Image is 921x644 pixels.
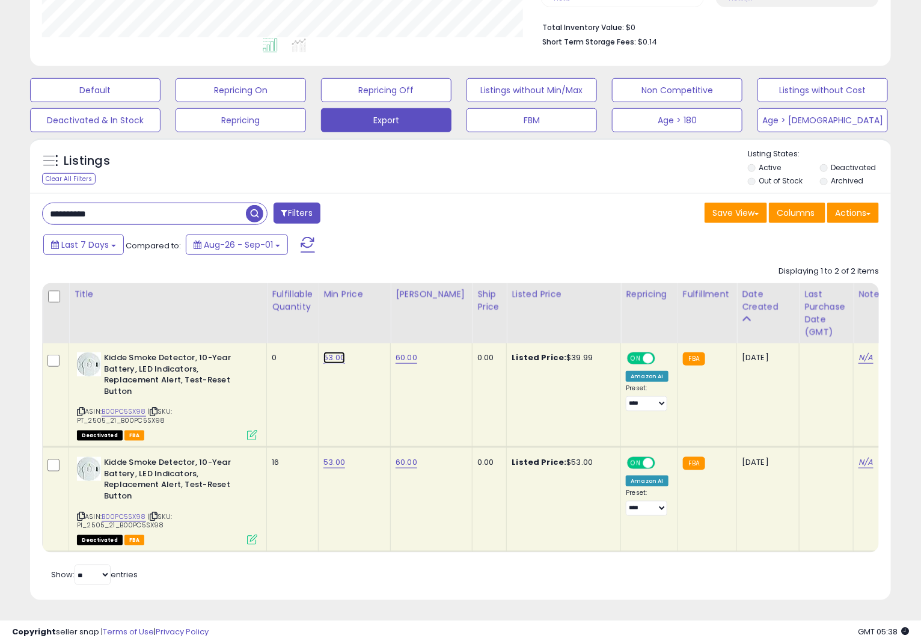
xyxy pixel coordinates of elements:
div: Listed Price [512,288,616,301]
a: N/A [858,456,873,468]
button: Non Competitive [612,78,742,102]
a: B00PC5SX98 [102,512,146,522]
p: Listing States: [748,149,891,160]
b: Short Term Storage Fees: [543,37,637,47]
label: Archived [831,176,863,186]
a: B00PC5SX98 [102,406,146,417]
span: ON [629,354,644,364]
span: Show: entries [51,569,138,580]
div: Displaying 1 to 2 of 2 items [779,266,879,277]
button: Repricing On [176,78,306,102]
div: Amazon AI [626,476,668,486]
span: FBA [124,431,145,441]
label: Deactivated [831,162,876,173]
span: Columns [777,207,815,219]
button: Filters [274,203,320,224]
div: Date Created [742,288,794,313]
span: ON [629,458,644,468]
div: Preset: [626,384,668,411]
img: 41sD2M+uyrS._SL40_.jpg [77,457,101,481]
button: Listings without Min/Max [467,78,597,102]
div: Fulfillable Quantity [272,288,313,313]
span: All listings that are unavailable for purchase on Amazon for any reason other than out-of-stock [77,535,123,545]
span: Aug-26 - Sep-01 [204,239,273,251]
h5: Listings [64,153,110,170]
div: Clear All Filters [42,173,96,185]
div: Note [858,288,882,301]
span: FBA [124,535,145,545]
div: Min Price [323,288,385,301]
button: Aug-26 - Sep-01 [186,235,288,255]
label: Active [759,162,782,173]
div: [DATE] [742,457,790,468]
div: Fulfillment [683,288,732,301]
div: ASIN: [77,352,257,439]
button: Columns [769,203,825,223]
b: Listed Price: [512,456,566,468]
span: | SKU: PI_2505_21_B00PC5SX98 [77,512,172,530]
div: Ship Price [477,288,501,313]
button: Default [30,78,161,102]
div: 0.00 [477,457,497,468]
div: 16 [272,457,309,468]
div: Last Purchase Date (GMT) [804,288,848,339]
img: 41sD2M+uyrS._SL40_.jpg [77,352,101,376]
button: Deactivated & In Stock [30,108,161,132]
a: Terms of Use [103,626,154,637]
button: Export [321,108,451,132]
span: 2025-09-9 05:38 GMT [858,626,909,637]
div: $53.00 [512,457,611,468]
div: Amazon AI [626,371,668,382]
span: $0.14 [638,36,658,48]
div: 0 [272,352,309,363]
button: Last 7 Days [43,235,124,255]
div: ASIN: [77,457,257,544]
a: 53.00 [323,352,345,364]
a: 60.00 [396,456,417,468]
button: Repricing Off [321,78,451,102]
button: Save View [705,203,767,223]
div: [DATE] [742,352,790,363]
span: OFF [653,458,673,468]
a: 53.00 [323,456,345,468]
b: Kidde Smoke Detector, 10-Year Battery, LED Indicators, Replacement Alert, Test-Reset Button [104,352,250,400]
button: Age > [DEMOGRAPHIC_DATA] [757,108,888,132]
a: Privacy Policy [156,626,209,637]
button: Repricing [176,108,306,132]
b: Total Inventory Value: [543,22,625,32]
div: Title [74,288,262,301]
div: Repricing [626,288,672,301]
div: 0.00 [477,352,497,363]
button: Actions [827,203,879,223]
div: Preset: [626,489,668,516]
span: Last 7 Days [61,239,109,251]
span: | SKU: PT_2505_21_B00PC5SX98 [77,406,172,425]
span: OFF [653,354,673,364]
a: 60.00 [396,352,417,364]
div: seller snap | | [12,627,209,638]
b: Listed Price: [512,352,566,363]
div: [PERSON_NAME] [396,288,467,301]
button: FBM [467,108,597,132]
span: Compared to: [126,240,181,251]
small: FBA [683,457,705,470]
small: FBA [683,352,705,366]
button: Age > 180 [612,108,742,132]
li: $0 [543,19,871,34]
label: Out of Stock [759,176,803,186]
button: Listings without Cost [757,78,888,102]
span: All listings that are unavailable for purchase on Amazon for any reason other than out-of-stock [77,431,123,441]
div: $39.99 [512,352,611,363]
strong: Copyright [12,626,56,637]
b: Kidde Smoke Detector, 10-Year Battery, LED Indicators, Replacement Alert, Test-Reset Button [104,457,250,504]
a: N/A [858,352,873,364]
